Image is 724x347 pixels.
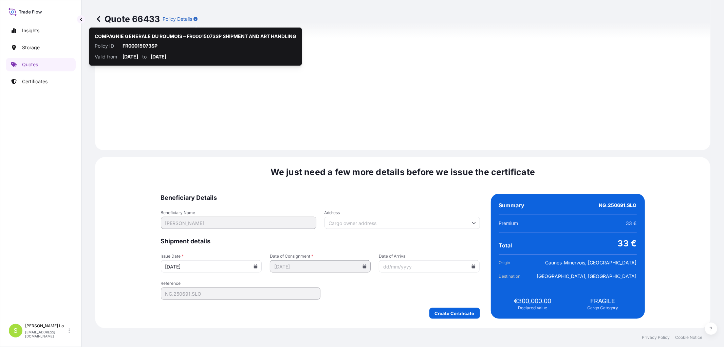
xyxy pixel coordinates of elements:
[6,58,76,71] a: Quotes
[499,273,537,280] span: Destination
[22,27,39,34] p: Insights
[161,281,320,286] span: Reference
[270,254,371,259] span: Date of Consignment
[25,330,67,338] p: [EMAIL_ADDRESS][DOMAIN_NAME]
[161,288,320,300] input: Your internal reference
[642,335,670,340] a: Privacy Policy
[22,44,40,51] p: Storage
[123,42,296,49] p: FR00015073SP
[514,297,551,305] span: €300,000.00
[123,53,138,60] p: [DATE]
[6,75,76,88] a: Certificates
[618,238,637,249] span: 33 €
[324,217,480,229] input: Cargo owner address
[14,327,18,334] span: S
[545,259,637,266] span: Caunes-Minervois, [GEOGRAPHIC_DATA]
[435,310,475,317] p: Create Certificate
[95,53,118,60] p: Valid from
[22,78,48,85] p: Certificates
[591,297,615,305] span: FRAGILE
[499,220,518,227] span: Premium
[324,210,480,215] span: Address
[95,33,296,40] p: COMPAGNIE GENERALE DU ROUMOIS – FR00015073SP SHIPMENT AND ART HANDLING
[95,14,160,24] p: Quote 66433
[22,61,38,68] p: Quotes
[161,194,480,202] span: Beneficiary Details
[161,254,262,259] span: Issue Date
[161,260,262,273] input: dd/mm/yyyy
[429,308,480,319] button: Create Certificate
[142,53,147,60] p: to
[675,335,702,340] a: Cookie Notice
[626,220,637,227] span: 33 €
[379,260,480,273] input: dd/mm/yyyy
[599,202,637,209] span: NG.250691.SLO
[25,323,67,329] p: [PERSON_NAME] Lo
[163,16,192,22] p: Policy Details
[161,237,480,245] span: Shipment details
[588,305,618,311] span: Cargo Category
[379,254,480,259] span: Date of Arrival
[271,167,535,177] span: We just need a few more details before we issue the certificate
[95,42,118,49] p: Policy ID
[6,24,76,37] a: Insights
[499,202,525,209] span: Summary
[161,210,316,215] span: Beneficiary Name
[270,260,371,273] input: dd/mm/yyyy
[499,242,512,249] span: Total
[151,53,166,60] p: [DATE]
[518,305,547,311] span: Declared Value
[6,41,76,54] a: Storage
[537,273,637,280] span: [GEOGRAPHIC_DATA], [GEOGRAPHIC_DATA]
[499,259,537,266] span: Origin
